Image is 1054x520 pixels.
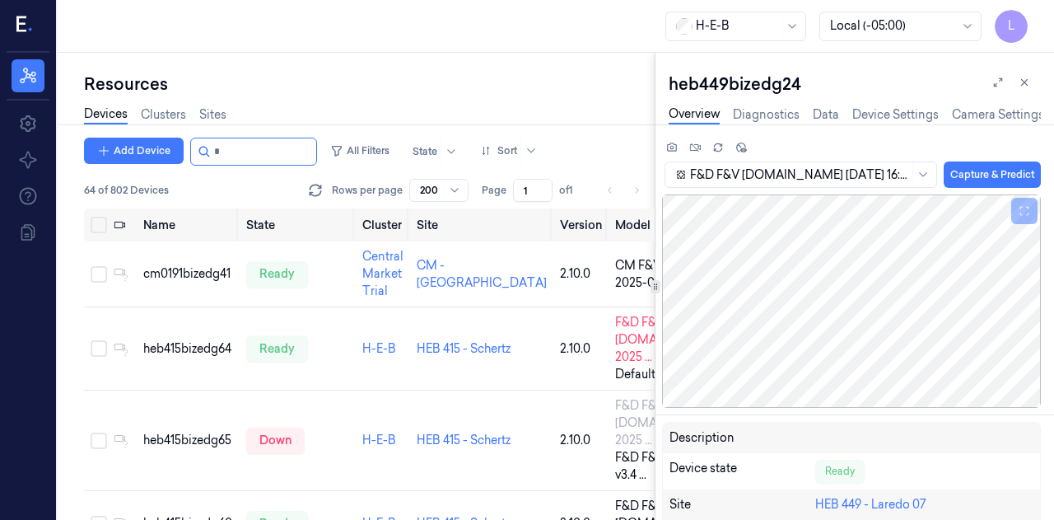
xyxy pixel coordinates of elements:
div: 2.10.0 [560,340,602,358]
p: Rows per page [332,183,403,198]
div: heb415bizedg65 [143,432,233,449]
div: ready [246,335,308,362]
a: Data [813,106,839,124]
div: cm0191bizedg41 [143,265,233,283]
th: Name [137,208,240,241]
a: Diagnostics [733,106,800,124]
a: Overview [669,105,720,124]
div: Device state [669,460,815,483]
a: Camera Settings [952,106,1044,124]
a: H-E-B [362,433,396,447]
span: of 1 [559,183,585,198]
div: ready [246,261,308,288]
th: Site [410,208,553,241]
a: Device Settings [852,106,939,124]
a: H-E-B [362,341,396,356]
th: Version [553,208,609,241]
th: State [240,208,356,241]
span: F&D F&V [DOMAIN_NAME] 2025 ... [615,314,722,366]
div: Ready [815,460,865,483]
span: 64 of 802 Devices [84,183,169,198]
div: Resources [84,73,655,96]
button: Capture & Predict [944,162,1041,188]
div: heb415bizedg64 [143,340,233,358]
button: Select all [91,217,107,233]
span: Page [482,183,506,198]
button: Select row [91,340,107,357]
a: HEB 415 - Schertz [417,341,511,356]
div: heb449bizedg24 [669,73,1041,96]
a: Clusters [141,106,186,124]
button: All Filters [324,138,396,164]
a: HEB 415 - Schertz [417,433,511,447]
span: CM F&V v3.3 2025-09- ... [615,257,720,292]
a: HEB 449 - Laredo 07 [815,497,926,512]
div: Site [669,496,815,513]
span: Default Model 1.10 [615,366,715,383]
th: Cluster [356,208,410,241]
span: F&D F&V Produce v3.4 ... [615,449,719,484]
button: L [995,10,1028,43]
div: down [246,428,305,454]
a: CM - [GEOGRAPHIC_DATA] [417,258,547,290]
th: Model [609,208,756,241]
div: 2.10.0 [560,265,602,283]
button: Select row [91,266,107,283]
nav: pagination [599,179,648,202]
span: F&D F&V [DOMAIN_NAME] 2025 ... [615,397,722,449]
a: Central Market Trial [362,249,403,298]
div: 2.10.0 [560,432,602,449]
button: Select row [91,433,107,449]
a: Devices [84,105,128,124]
div: Description [669,429,815,447]
a: Sites [199,106,226,124]
button: Add Device [84,138,184,164]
